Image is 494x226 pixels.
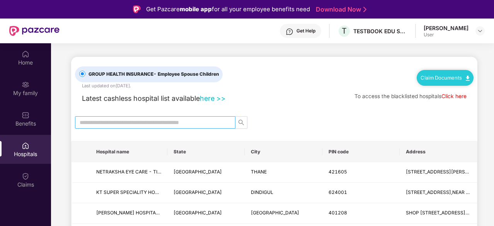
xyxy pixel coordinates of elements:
[90,203,167,224] td: OMKAR HOSPITAL - MUMBAI
[133,5,141,13] img: Logo
[251,189,273,195] span: DINDIGUL
[22,111,29,119] img: svg+xml;base64,PHN2ZyBpZD0iQmVuZWZpdHMiIHhtbG5zPSJodHRwOi8vd3d3LnczLm9yZy8yMDAwL3N2ZyIgd2lkdGg9Ij...
[167,183,245,203] td: TAMIL NADU
[235,119,247,126] span: search
[316,5,364,14] a: Download Now
[96,169,174,175] span: NETRAKSHA EYE CARE - TITWALA
[22,142,29,150] img: svg+xml;base64,PHN2ZyBpZD0iSG9zcGl0YWxzIiB4bWxucz0iaHR0cDovL3d3dy53My5vcmcvMjAwMC9zdmciIHdpZHRoPS...
[329,210,347,216] span: 401208
[322,141,400,162] th: PIN code
[245,141,322,162] th: City
[245,183,322,203] td: DINDIGUL
[400,183,477,203] td: NO.222,PALANI ROAD,NEAR PALANI BYPASS JUNCTION, DINDIGUL,PALANI BYPASS JUNCTION
[22,172,29,180] img: svg+xml;base64,PHN2ZyBpZD0iQ2xhaW0iIHhtbG5zPSJodHRwOi8vd3d3LnczLm9yZy8yMDAwL3N2ZyIgd2lkdGg9IjIwIi...
[90,141,167,162] th: Hospital name
[96,149,161,155] span: Hospital name
[167,141,245,162] th: State
[329,169,347,175] span: 421605
[424,24,468,32] div: [PERSON_NAME]
[96,189,171,195] span: KT SUPER SPECIALITY HOSPITAL
[200,94,226,102] a: here >>
[96,210,212,216] span: [PERSON_NAME] HOSPITAL - [GEOGRAPHIC_DATA]
[286,28,293,36] img: svg+xml;base64,PHN2ZyBpZD0iSGVscC0zMngzMiIgeG1sbnM9Imh0dHA6Ly93d3cudzMub3JnLzIwMDAvc3ZnIiB3aWR0aD...
[406,149,471,155] span: Address
[245,203,322,224] td: MUMBAI
[477,28,483,34] img: svg+xml;base64,PHN2ZyBpZD0iRHJvcGRvd24tMzJ4MzIiIHhtbG5zPSJodHRwOi8vd3d3LnczLm9yZy8yMDAwL3N2ZyIgd2...
[441,93,467,99] a: Click here
[342,26,347,36] span: T
[421,75,470,81] a: Claim Documents
[22,50,29,58] img: svg+xml;base64,PHN2ZyBpZD0iSG9tZSIgeG1sbnM9Imh0dHA6Ly93d3cudzMub3JnLzIwMDAvc3ZnIiB3aWR0aD0iMjAiIG...
[180,5,212,13] strong: mobile app
[174,169,222,175] span: [GEOGRAPHIC_DATA]
[90,183,167,203] td: KT SUPER SPECIALITY HOSPITAL
[363,5,366,14] img: Stroke
[82,82,131,89] div: Last updated on [DATE] .
[251,169,267,175] span: THANE
[22,81,29,88] img: svg+xml;base64,PHN2ZyB3aWR0aD0iMjAiIGhlaWdodD0iMjAiIHZpZXdCb3g9IjAgMCAyMCAyMCIgZmlsbD0ibm9uZSIgeG...
[90,162,167,183] td: NETRAKSHA EYE CARE - TITWALA
[174,189,222,195] span: [GEOGRAPHIC_DATA]
[9,26,60,36] img: New Pazcare Logo
[424,32,468,38] div: User
[251,210,299,216] span: [GEOGRAPHIC_DATA]
[296,28,315,34] div: Get Help
[85,71,222,78] span: GROUP HEALTH INSURANCE
[174,210,222,216] span: [GEOGRAPHIC_DATA]
[245,162,322,183] td: THANE
[466,76,470,81] img: svg+xml;base64,PHN2ZyB4bWxucz0iaHR0cDovL3d3dy53My5vcmcvMjAwMC9zdmciIHdpZHRoPSIxMC40IiBoZWlnaHQ9Ij...
[82,94,200,102] span: Latest cashless hospital list available
[354,93,441,99] span: To access the blacklisted hospitals
[353,27,407,35] div: TESTBOOK EDU SOLUTIONS PRIVATE LIMITED
[167,162,245,183] td: MAHARASHTRA
[400,162,477,183] td: SHOP5-7, SHREE GANESH APARTMENT, SHIV SENA SHAKHA ROAD, MANDA, TITWALA,
[400,141,477,162] th: Address
[329,189,347,195] span: 624001
[167,203,245,224] td: MAHARASHTRA
[235,116,247,129] button: search
[153,71,219,77] span: - Employee Spouse Children
[400,203,477,224] td: SHOP NO-9,10,101 &103 MAHALAXAMI NAGAR ,BUILDING NO 3 B WING JUCHANDRA NAIGAON (EAST),MUMBAI,MAHA...
[146,5,310,14] div: Get Pazcare for all your employee benefits need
